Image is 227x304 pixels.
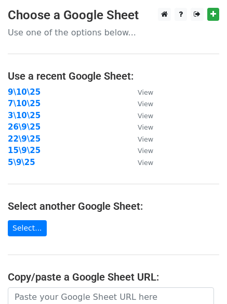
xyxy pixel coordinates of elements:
a: View [127,146,153,155]
small: View [138,147,153,155]
small: View [138,100,153,108]
a: View [127,87,153,97]
p: Use one of the options below... [8,27,219,38]
small: View [138,123,153,131]
a: 26\9\25 [8,122,41,132]
a: View [127,111,153,120]
a: 22\9\25 [8,134,41,144]
h4: Select another Google Sheet: [8,200,219,212]
a: View [127,99,153,108]
a: View [127,122,153,132]
small: View [138,112,153,120]
a: 15\9\25 [8,146,41,155]
small: View [138,135,153,143]
h3: Choose a Google Sheet [8,8,219,23]
a: View [127,158,153,167]
h4: Copy/paste a Google Sheet URL: [8,271,219,283]
h4: Use a recent Google Sheet: [8,70,219,82]
small: View [138,159,153,167]
a: View [127,134,153,144]
small: View [138,88,153,96]
a: 5\9\25 [8,158,35,167]
a: 7\10\25 [8,99,41,108]
a: Select... [8,220,47,236]
a: 9\10\25 [8,87,41,97]
a: 3\10\25 [8,111,41,120]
